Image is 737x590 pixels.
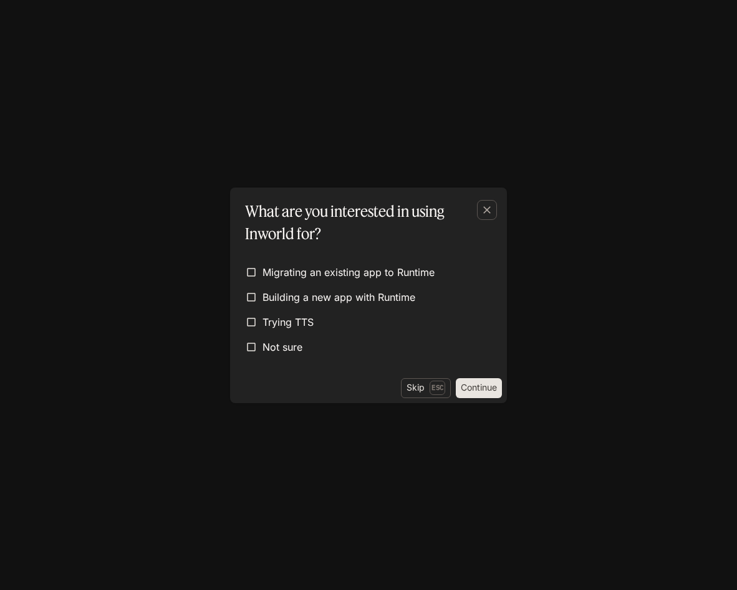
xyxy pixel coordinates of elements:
span: Migrating an existing app to Runtime [263,265,435,280]
button: Continue [456,378,502,398]
p: What are you interested in using Inworld for? [245,200,487,245]
span: Not sure [263,340,302,354]
button: SkipEsc [401,378,451,398]
span: Building a new app with Runtime [263,290,415,305]
p: Esc [430,381,445,394]
span: Trying TTS [263,315,314,330]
